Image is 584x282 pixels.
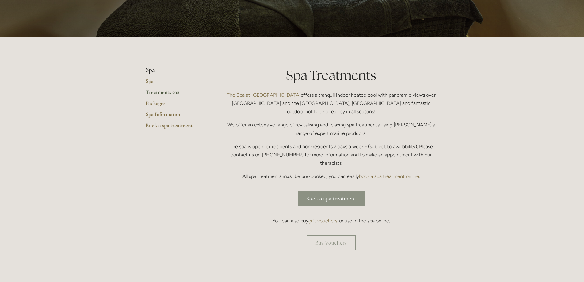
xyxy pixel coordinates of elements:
p: offers a tranquil indoor heated pool with panoramic views over [GEOGRAPHIC_DATA] and the [GEOGRAP... [224,91,439,116]
a: Book a spa treatment [146,122,204,133]
a: Treatments 2025 [146,89,204,100]
a: Book a spa treatment [298,191,365,206]
a: The Spa at [GEOGRAPHIC_DATA] [227,92,301,98]
p: We offer an extensive range of revitalising and relaxing spa treatments using [PERSON_NAME]'s ran... [224,121,439,137]
p: The spa is open for residents and non-residents 7 days a week - (subject to availability). Please... [224,142,439,168]
a: Spa [146,78,204,89]
li: Spa [146,66,204,74]
h1: Spa Treatments [224,66,439,84]
a: Packages [146,100,204,111]
p: All spa treatments must be pre-booked, you can easily . [224,172,439,180]
a: Spa Information [146,111,204,122]
a: Buy Vouchers [307,235,356,250]
a: book a spa treatment online [359,173,419,179]
p: You can also buy for use in the spa online. [224,217,439,225]
a: gift vouchers [308,218,337,224]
